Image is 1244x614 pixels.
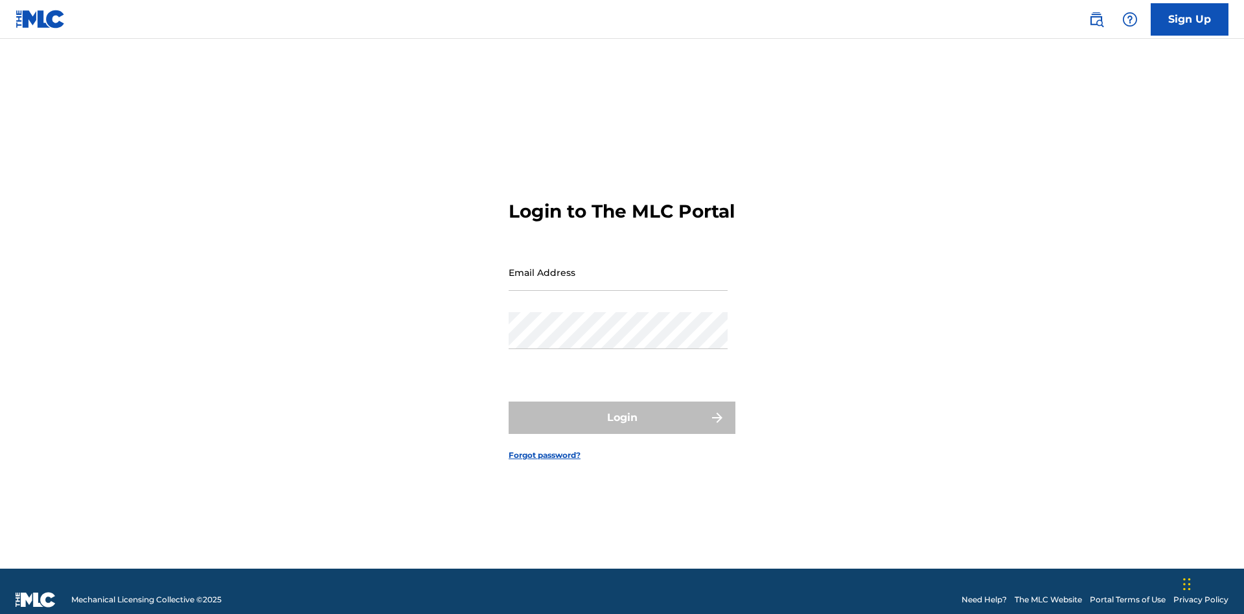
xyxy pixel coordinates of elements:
div: Help [1117,6,1143,32]
a: Public Search [1083,6,1109,32]
iframe: Chat Widget [1179,552,1244,614]
img: help [1122,12,1138,27]
img: MLC Logo [16,10,65,28]
a: Privacy Policy [1173,594,1228,606]
div: Drag [1183,565,1191,604]
span: Mechanical Licensing Collective © 2025 [71,594,222,606]
a: The MLC Website [1015,594,1082,606]
img: logo [16,592,56,608]
a: Forgot password? [509,449,581,461]
a: Portal Terms of Use [1090,594,1166,606]
img: search [1088,12,1104,27]
h3: Login to The MLC Portal [509,200,735,223]
a: Sign Up [1151,3,1228,36]
a: Need Help? [962,594,1007,606]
